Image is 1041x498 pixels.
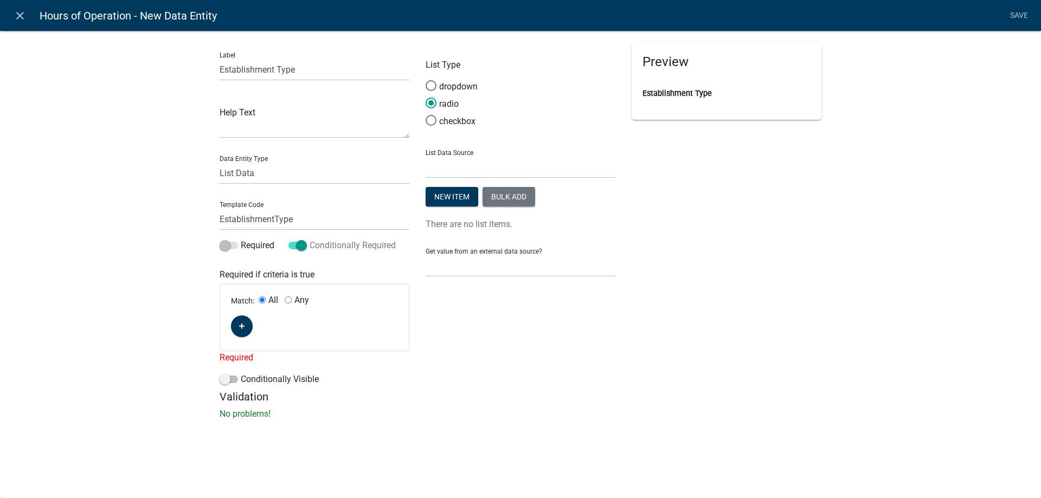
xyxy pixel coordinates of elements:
label: checkbox [426,115,475,128]
i: close [14,9,27,22]
p: List Type [426,59,615,72]
h5: Validation [220,390,821,403]
span: Match: [231,296,259,305]
label: Conditionally Visible [220,373,319,386]
button: New item [426,187,478,206]
label: Any [294,296,309,305]
h5: Preview [642,54,811,70]
label: radio [426,98,459,111]
label: Conditionally Required [288,239,396,252]
span: Hours of Operation - New Data Entity [40,5,217,27]
label: Establishment Type [642,90,712,98]
label: dropdown [426,80,478,93]
button: Bulk add [483,187,535,206]
label: Required [220,239,274,252]
div: Required [220,351,409,364]
p: There are no list items. [426,218,615,231]
h6: Required if criteria is true [220,269,392,280]
label: All [268,296,278,305]
p: No problems! [220,408,821,421]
